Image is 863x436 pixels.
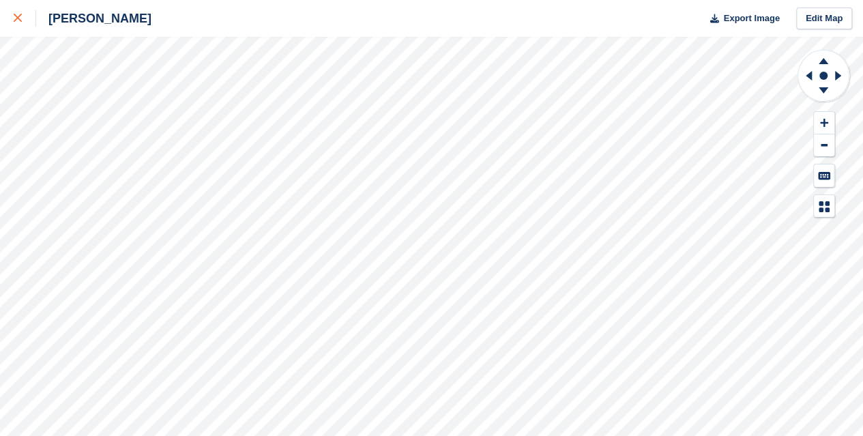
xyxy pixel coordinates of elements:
[814,134,834,157] button: Zoom Out
[723,12,779,25] span: Export Image
[814,195,834,218] button: Map Legend
[702,8,780,30] button: Export Image
[814,164,834,187] button: Keyboard Shortcuts
[36,10,151,27] div: [PERSON_NAME]
[796,8,852,30] a: Edit Map
[814,112,834,134] button: Zoom In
